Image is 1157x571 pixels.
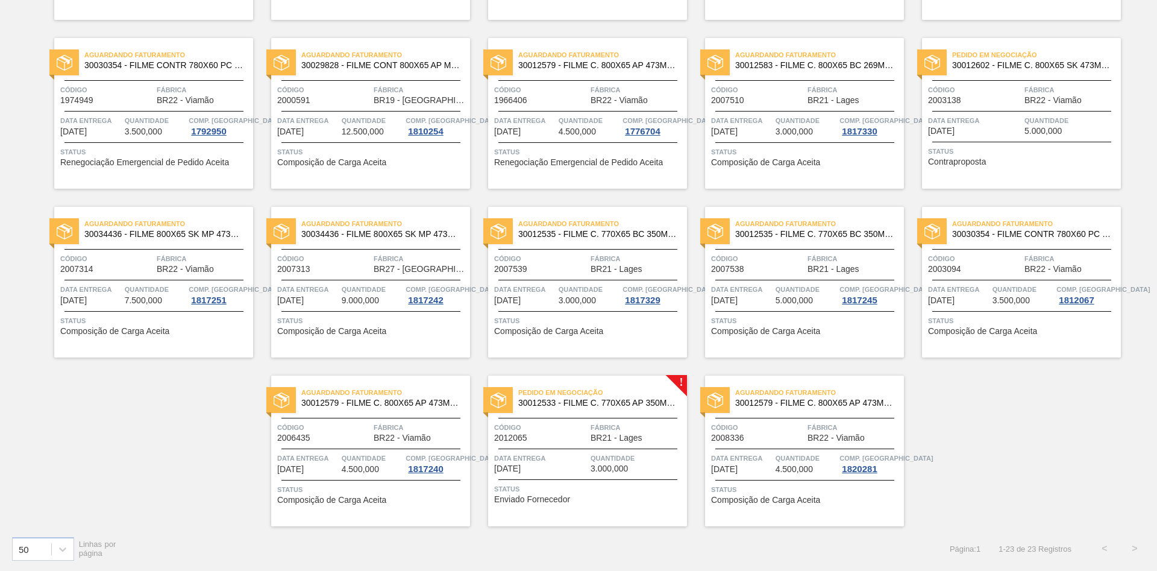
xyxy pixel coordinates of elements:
span: Aguardando Faturamento [518,218,687,230]
span: 30030354 - FILME CONTR 780X60 PC LT350 NIV24 [84,61,243,70]
img: status [274,224,289,239]
a: Comp. [GEOGRAPHIC_DATA]1820281 [839,452,901,474]
span: Comp. Carga [189,283,282,295]
span: Fábrica [1024,84,1118,96]
span: 2008336 [711,434,744,443]
a: Comp. [GEOGRAPHIC_DATA]1817251 [189,283,250,305]
img: status [57,55,72,71]
span: Página : 1 [950,544,980,554]
span: 24/09/2025 [928,296,955,305]
span: Quantidade [776,452,837,464]
img: status [57,224,72,239]
span: 12.500,000 [342,127,384,136]
img: status [274,55,289,71]
span: Data entrega [711,115,773,127]
span: 1 - 23 de 23 Registros [999,544,1071,554]
span: Composição de Carga Aceita [711,496,820,505]
span: Código [60,253,154,265]
span: Aguardando Faturamento [735,386,904,399]
span: 2000591 [277,96,310,105]
span: Composição de Carga Aceita [277,158,386,167]
div: 1812067 [1056,295,1096,305]
span: 30030354 - FILME CONTR 780X60 PC LT350 NIV24 [952,230,1111,239]
span: Aguardando Faturamento [301,218,470,230]
span: 30034436 - FILME 800X65 SK MP 473ML C12 [84,230,243,239]
span: 3.500,000 [992,296,1030,305]
span: 2003094 [928,265,961,274]
a: statusAguardando Faturamento30030354 - FILME CONTR 780X60 PC LT350 NIV24Código2003094FábricaBR22 ... [904,207,1121,358]
span: 22/10/2025 [711,465,738,474]
a: !statusPedido em Negociação30012533 - FILME C. 770X65 AP 350ML C12 429Código2012065FábricaBR21 - ... [470,376,687,526]
span: Comp. Carga [839,283,933,295]
span: BR22 - Viamão [157,265,214,274]
img: status [707,55,723,71]
span: 30012535 - FILME C. 770X65 BC 350ML C12 429 [518,230,677,239]
span: 15/09/2025 [60,296,87,305]
span: 01/10/2025 [277,465,304,474]
a: statusAguardando Faturamento30034436 - FILME 800X65 SK MP 473ML C12Código2007313FábricaBR27 - [GE... [253,207,470,358]
span: Status [277,315,467,327]
span: 22/09/2025 [711,296,738,305]
span: 9.000,000 [342,296,379,305]
span: 03/09/2025 [277,127,304,136]
span: Data entrega [60,283,122,295]
span: Código [494,421,588,434]
span: Data entrega [60,115,122,127]
span: BR22 - Viamão [591,96,648,105]
span: Aguardando Faturamento [952,218,1121,230]
a: statusAguardando Faturamento30012535 - FILME C. 770X65 BC 350ML C12 429Código2007538FábricaBR21 -... [687,207,904,358]
span: 2006435 [277,434,310,443]
span: 2007313 [277,265,310,274]
a: statusAguardando Faturamento30012579 - FILME C. 800X65 AP 473ML C12 429Código2008336FábricaBR22 -... [687,376,904,526]
div: 1817245 [839,295,879,305]
span: Código [711,84,804,96]
span: Data entrega [711,283,773,295]
div: 1820281 [839,464,879,474]
img: status [274,393,289,408]
img: status [491,55,506,71]
span: 22/09/2025 [494,296,521,305]
span: Comp. Carga [406,283,499,295]
span: Quantidade [342,283,403,295]
span: 2007510 [711,96,744,105]
span: 30012533 - FILME C. 770X65 AP 350ML C12 429 [518,399,677,408]
span: Status [928,315,1118,327]
span: 2007314 [60,265,93,274]
span: Comp. Carga [406,452,499,464]
span: Fábrica [157,253,250,265]
span: 2007538 [711,265,744,274]
span: Status [277,146,467,158]
span: 2003138 [928,96,961,105]
span: Código [711,421,804,434]
span: 2007539 [494,265,527,274]
span: 3.000,000 [776,127,813,136]
a: statusAguardando Faturamento30012583 - FILME C. 800X65 BC 269ML MP C15 429Código2007510FábricaBR2... [687,38,904,189]
span: BR22 - Viamão [1024,96,1082,105]
a: statusAguardando Faturamento30012579 - FILME C. 800X65 AP 473ML C12 429Código2006435FábricaBR22 -... [253,376,470,526]
div: 1817240 [406,464,445,474]
span: BR19 - Nova Rio [374,96,467,105]
span: Data entrega [494,452,588,464]
span: Fábrica [374,421,467,434]
span: Quantidade [342,452,403,464]
span: Fábrica [591,84,684,96]
a: Comp. [GEOGRAPHIC_DATA]1817240 [406,452,467,474]
span: Fábrica [1024,253,1118,265]
span: Fábrica [591,421,684,434]
a: Comp. [GEOGRAPHIC_DATA]1817245 [839,283,901,305]
span: Comp. Carga [406,115,499,127]
span: Aguardando Faturamento [84,49,253,61]
span: Data entrega [928,283,989,295]
img: status [491,393,506,408]
img: status [491,224,506,239]
div: 1817242 [406,295,445,305]
a: statusAguardando Faturamento30030354 - FILME CONTR 780X60 PC LT350 NIV24Código1974949FábricaBR22 ... [36,38,253,189]
span: Status [711,146,901,158]
span: Comp. Carga [1056,283,1150,295]
span: BR21 - Lages [591,434,642,443]
div: 1776704 [622,127,662,136]
a: Comp. [GEOGRAPHIC_DATA]1792950 [189,115,250,136]
span: Contraproposta [928,157,986,166]
span: Enviado Fornecedor [494,495,570,504]
span: Fábrica [807,84,901,96]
